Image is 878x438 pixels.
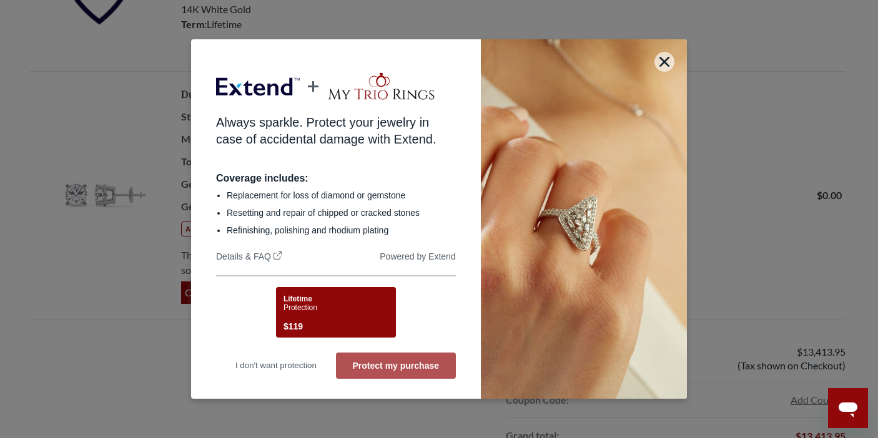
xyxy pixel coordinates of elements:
button: Protect my purchase [336,353,456,379]
div: Coverage includes: [216,173,456,184]
iframe: Button to launch messaging window [828,388,868,428]
span: $119 [284,319,303,334]
a: Details & FAQ [216,251,282,264]
li: Replacement for loss of diamond or gemstone [227,189,456,202]
div: Powered by Extend [380,251,455,264]
button: I don't want protection [216,353,336,379]
li: Refinishing, polishing and rhodium plating [227,224,456,236]
span: Lifetime [284,294,312,303]
img: Extend logo [216,68,300,105]
button: LifetimeProtection$119 [276,287,396,338]
span: Protection [284,303,317,312]
li: Resetting and repair of chipped or cracked stones [227,207,456,219]
img: merchant logo [327,71,436,102]
span: Always sparkle. Protect your jewelry in case of accidental damage with Extend. [216,115,436,146]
